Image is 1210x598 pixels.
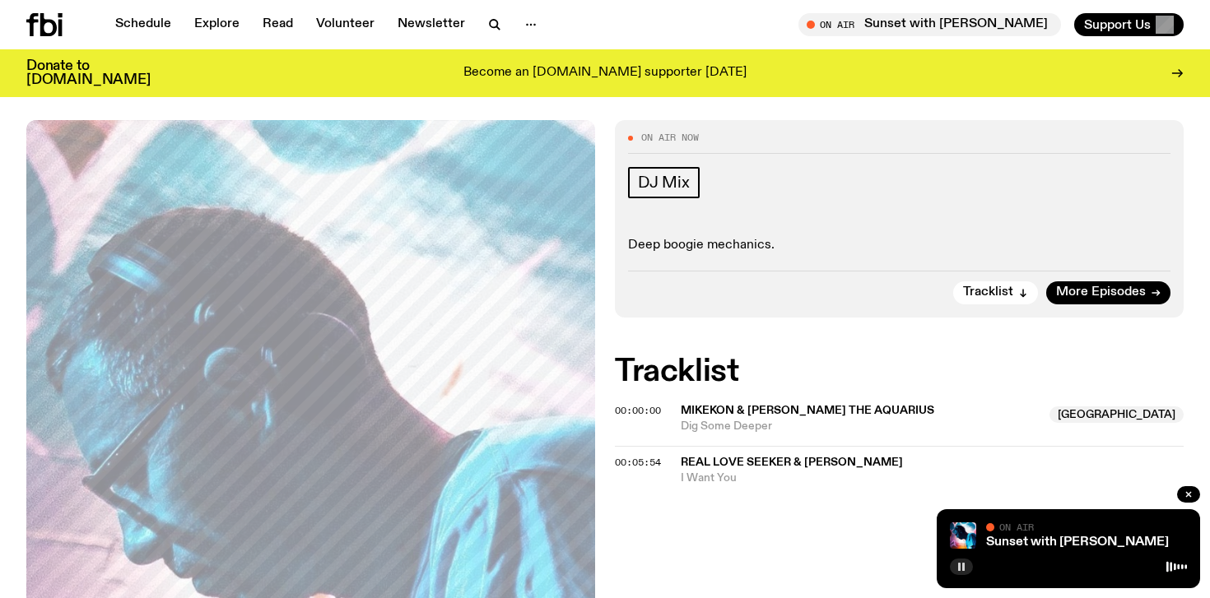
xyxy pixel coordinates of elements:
a: Newsletter [388,13,475,36]
span: On Air [999,522,1034,532]
span: Real Love Seeker & [PERSON_NAME] [681,457,903,468]
button: On AirSunset with [PERSON_NAME] [798,13,1061,36]
a: Volunteer [306,13,384,36]
span: 00:00:00 [615,404,661,417]
a: Explore [184,13,249,36]
span: I Want You [681,471,1184,486]
span: Support Us [1084,17,1151,32]
a: DJ Mix [628,167,700,198]
p: Become an [DOMAIN_NAME] supporter [DATE] [463,66,747,81]
span: [GEOGRAPHIC_DATA] [1049,406,1184,423]
span: Dig Some Deeper [681,419,1040,434]
button: Tracklist [953,281,1038,304]
span: Tracklist [963,286,1013,299]
span: [DATE] [26,26,278,100]
span: On Air Now [641,133,699,142]
p: Deep boogie mechanics. [628,238,1170,253]
a: Read [253,13,303,36]
a: Schedule [105,13,181,36]
span: Mikekon & [PERSON_NAME] The Aquarius [681,405,934,416]
img: Simon Caldwell stands side on, looking downwards. He has headphones on. Behind him is a brightly ... [950,522,976,549]
h2: Tracklist [615,357,1184,387]
span: More Episodes [1056,286,1146,299]
span: 00:05:54 [615,456,661,469]
a: Sunset with [PERSON_NAME] [986,535,1169,549]
h3: Donate to [DOMAIN_NAME] [26,59,151,87]
span: DJ Mix [638,174,690,192]
button: Support Us [1074,13,1184,36]
a: More Episodes [1046,281,1170,304]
